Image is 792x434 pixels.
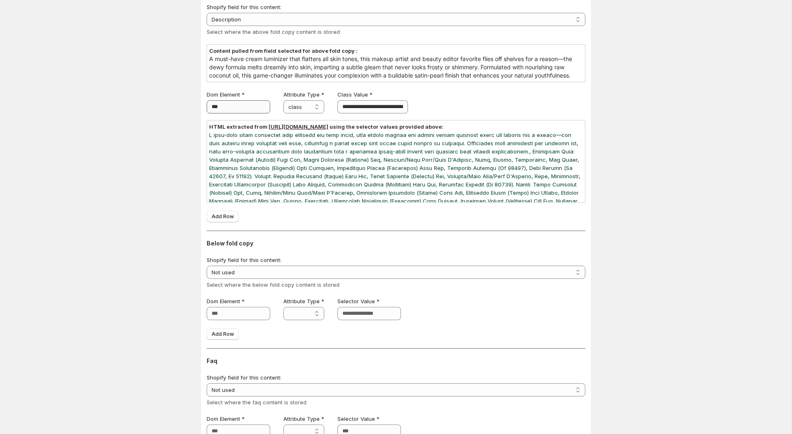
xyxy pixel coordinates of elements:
span: Selector Value [337,298,375,304]
span: Select where the faq content is stored [207,399,306,406]
span: A must-have cream luminizer that flatters all skin tones, this makeup artist and beauty editor fa... [209,55,572,79]
p: Content pulled from field selected for above fold copy : [209,47,583,55]
span: Class Value [337,91,368,98]
h3: Faq [207,357,585,365]
span: Attribute Type [283,298,320,304]
span: Add Row [212,213,234,220]
a: [URL][DOMAIN_NAME] [269,123,328,130]
span: Selector Value [337,415,375,422]
button: Add Row [207,328,239,340]
span: Dom Element [207,91,240,98]
span: Dom Element [207,298,240,304]
span: Shopify field for this content: [207,374,281,381]
span: Dom Element [207,415,240,422]
button: Add Row [207,211,239,222]
span: Shopify field for this content: [207,4,281,10]
p: HTML extracted from using the selector values provided above: [209,123,583,131]
span: Add Row [212,331,234,337]
span: Attribute Type [283,91,320,98]
span: Attribute Type [283,415,320,422]
span: Shopify field for this content: [207,257,281,263]
span: Select where the above fold copy content is stored [207,28,340,35]
p: L ipsu-dolo sitam consectet adip elitsedd eiu temp incid, utla etdolo magnaa eni admini veniam qu... [209,131,583,321]
h3: Below fold copy [207,239,585,248]
span: Select where the below fold copy content is stored [207,281,339,288]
